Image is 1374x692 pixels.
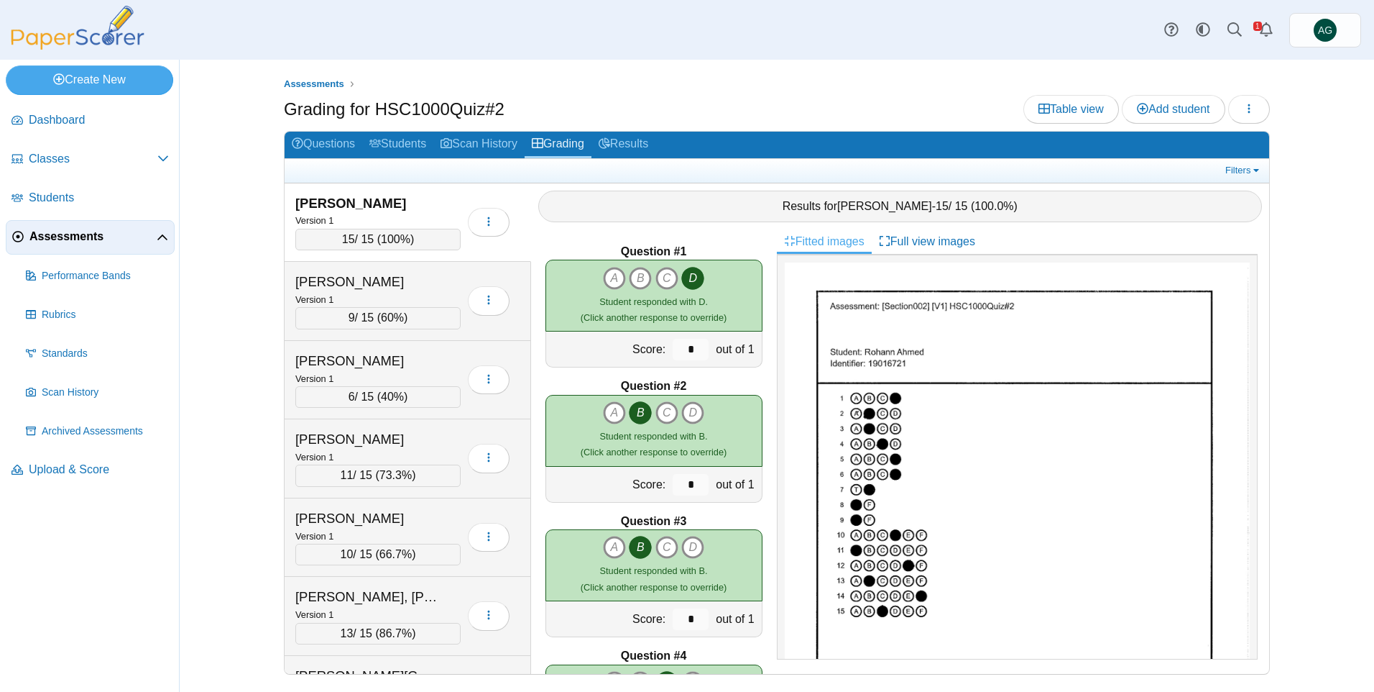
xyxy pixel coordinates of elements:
[295,465,461,486] div: / 15 ( )
[1137,103,1209,115] span: Add student
[621,244,687,260] b: Question #1
[712,601,761,637] div: out of 1
[20,337,175,371] a: Standards
[1250,14,1282,46] a: Alerts
[6,142,175,177] a: Classes
[1289,13,1361,47] a: Asena Goren
[381,233,410,245] span: 100%
[295,452,333,463] small: Version 1
[681,536,704,559] i: D
[295,194,439,213] div: [PERSON_NAME]
[546,332,670,367] div: Score:
[295,623,461,645] div: / 15 ( )
[599,296,708,307] span: Student responded with D.
[629,267,652,290] i: B
[349,311,355,324] span: 9
[6,220,175,255] a: Assessments
[29,112,169,128] span: Dashboard
[712,332,761,367] div: out of 1
[295,273,439,291] div: [PERSON_NAME]
[341,469,354,481] span: 11
[295,352,439,370] div: [PERSON_NAME]
[581,565,727,592] small: (Click another response to override)
[681,267,704,290] i: D
[872,229,982,254] a: Full view images
[629,401,652,424] i: B
[6,40,149,52] a: PaperScorer
[546,601,670,637] div: Score:
[20,414,175,449] a: Archived Assessments
[280,76,348,94] a: Assessments
[341,627,354,639] span: 13
[341,548,354,560] span: 10
[655,401,678,424] i: C
[42,347,169,361] span: Standards
[1122,95,1225,124] a: Add student
[538,191,1263,222] div: Results for - / 15 ( )
[381,391,404,403] span: 40%
[6,6,149,50] img: PaperScorer
[600,431,708,442] span: Student responded with B.
[42,269,169,283] span: Performance Bands
[6,65,173,94] a: Create New
[285,132,362,158] a: Questions
[655,536,678,559] i: C
[600,565,708,576] span: Student responded with B.
[603,536,626,559] i: A
[42,386,169,400] span: Scan History
[1038,103,1104,115] span: Table view
[295,544,461,565] div: / 15 ( )
[295,386,461,408] div: / 15 ( )
[381,311,404,324] span: 60%
[295,667,439,686] div: [PERSON_NAME][GEOGRAPHIC_DATA]
[379,627,412,639] span: 86.7%
[433,132,525,158] a: Scan History
[655,267,678,290] i: C
[295,307,461,329] div: / 15 ( )
[6,104,175,138] a: Dashboard
[629,536,652,559] i: B
[6,181,175,216] a: Students
[712,467,761,502] div: out of 1
[546,467,670,502] div: Score:
[295,229,461,250] div: / 15 ( )
[295,215,333,226] small: Version 1
[20,259,175,293] a: Performance Bands
[1318,25,1332,35] span: Asena Goren
[29,190,169,206] span: Students
[379,548,412,560] span: 66.7%
[20,298,175,332] a: Rubrics
[591,132,655,158] a: Results
[621,514,687,529] b: Question #3
[362,132,433,158] a: Students
[295,531,333,542] small: Version 1
[681,401,704,424] i: D
[29,151,157,167] span: Classes
[777,229,872,254] a: Fitted images
[295,588,439,606] div: [PERSON_NAME], [PERSON_NAME]
[1314,19,1337,42] span: Asena Goren
[29,462,169,478] span: Upload & Score
[295,373,333,384] small: Version 1
[295,430,439,449] div: [PERSON_NAME]
[42,424,169,439] span: Archived Assessments
[1023,95,1119,124] a: Table view
[342,233,355,245] span: 15
[581,431,727,457] small: (Click another response to override)
[42,308,169,322] span: Rubrics
[29,229,157,245] span: Assessments
[284,78,344,89] span: Assessments
[1222,163,1265,178] a: Filters
[621,378,687,394] b: Question #2
[837,200,932,212] span: [PERSON_NAME]
[6,453,175,488] a: Upload & Score
[581,296,727,323] small: (Click another response to override)
[379,469,412,481] span: 73.3%
[295,609,333,620] small: Version 1
[603,267,626,290] i: A
[603,401,626,424] i: A
[621,648,687,664] b: Question #4
[20,375,175,410] a: Scan History
[974,200,1013,212] span: 100.0%
[295,509,439,528] div: [PERSON_NAME]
